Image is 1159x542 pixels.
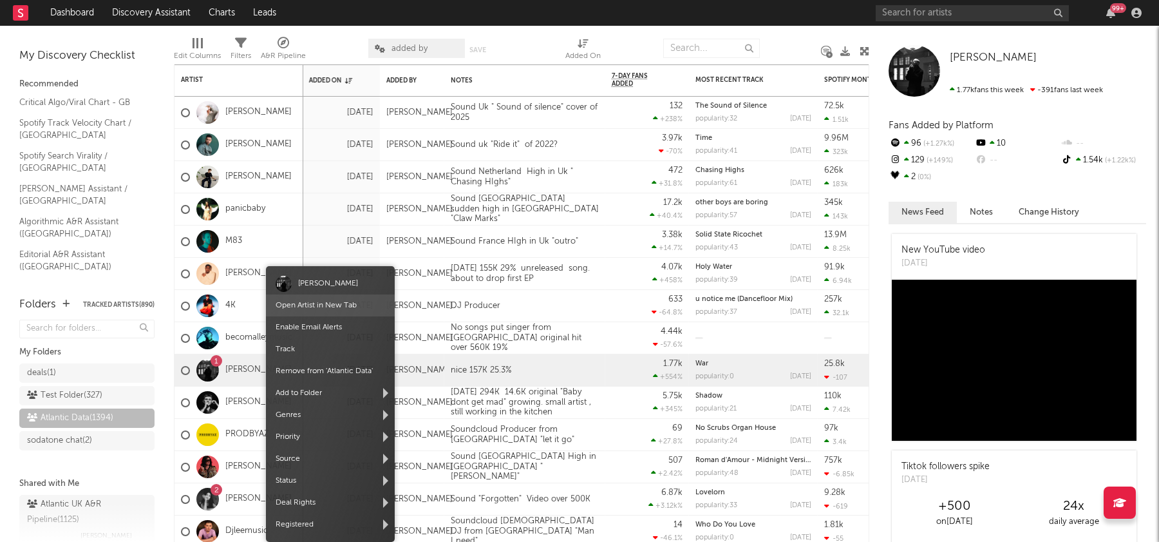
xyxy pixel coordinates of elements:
[824,360,845,368] div: 25.8k
[663,392,683,400] div: 5.75k
[1014,499,1133,514] div: 24 x
[824,521,843,529] div: 1.81k
[790,438,811,445] div: [DATE]
[921,140,954,148] span: +1.27k %
[1060,152,1146,169] div: 1.54k
[661,489,683,497] div: 6.87k
[670,102,683,110] div: 132
[695,264,811,271] div: Holy Water
[386,365,453,376] div: [PERSON_NAME]
[790,502,811,509] div: [DATE]
[225,429,269,440] a: PRODBYAZ
[901,244,985,257] div: New YouTube video
[652,276,683,284] div: +458 %
[824,456,842,465] div: 757k
[824,295,842,304] div: 257k
[790,180,811,187] div: [DATE]
[386,108,453,118] div: [PERSON_NAME]
[261,32,306,70] div: A&R Pipeline
[19,386,155,405] a: Test Folder(327)
[386,462,453,472] div: [PERSON_NAME]
[790,309,811,316] div: [DATE]
[695,212,737,219] div: popularity: 57
[653,373,683,381] div: +554 %
[266,316,395,338] span: Enable Email Alerts
[695,457,811,464] div: Roman d'Amour - Midnight Version
[790,212,811,219] div: [DATE]
[824,438,847,446] div: 3.4k
[19,297,56,313] div: Folders
[824,392,842,400] div: 110k
[652,179,683,188] div: +31.8 %
[925,157,953,164] span: +149 %
[824,180,848,188] div: 183k
[668,456,683,465] div: 507
[19,116,142,142] a: Spotify Track Velocity Chart / [GEOGRAPHIC_DATA]
[386,204,453,215] div: [PERSON_NAME]
[309,202,373,217] div: [DATE]
[1110,3,1126,13] div: 99 +
[653,534,683,542] div: -46.1 %
[225,397,292,408] a: [PERSON_NAME]
[386,301,453,311] div: [PERSON_NAME]
[181,76,278,84] div: Artist
[950,52,1037,64] a: [PERSON_NAME]
[231,32,251,70] div: Filters
[386,237,453,247] div: [PERSON_NAME]
[662,134,683,142] div: 3.97k
[1106,8,1115,18] button: 99+
[895,514,1014,530] div: on [DATE]
[386,527,453,537] div: [PERSON_NAME]
[695,115,737,122] div: popularity: 32
[1006,202,1092,223] button: Change History
[444,365,518,376] div: nice 157K 25.3%
[19,431,155,450] a: sodatone chat(2)
[661,327,683,336] div: 4.44k
[824,148,848,156] div: 323k
[444,194,605,224] div: Sound [GEOGRAPHIC_DATA] sudden high in [GEOGRAPHIC_DATA] "Claw Marks"
[695,148,737,155] div: popularity: 41
[225,333,292,344] a: becomalleymusic
[695,405,737,412] div: popularity: 21
[876,5,1069,21] input: Search for artists
[309,169,373,185] div: [DATE]
[695,102,811,110] div: The Sound of Silence
[225,494,292,505] a: [PERSON_NAME]
[225,461,292,472] a: [PERSON_NAME]
[19,363,155,383] a: deals(1)
[648,501,683,510] div: +3.12k %
[19,182,142,208] a: [PERSON_NAME] Assistant / [GEOGRAPHIC_DATA]
[663,360,683,368] div: 1.77k
[27,411,113,426] div: Atlantic Data ( 1394 )
[950,52,1037,63] span: [PERSON_NAME]
[276,302,357,309] a: Open Artist in New Tab
[19,476,155,492] div: Shared with Me
[444,140,564,150] div: Sound uk "Ride it" of 2022?
[790,276,811,284] div: [DATE]
[27,433,92,449] div: sodatone chat ( 2 )
[824,198,843,207] div: 345k
[225,526,268,537] a: Djleemusic
[668,166,683,175] div: 472
[695,199,811,206] div: other boys are boring
[1060,135,1146,152] div: --
[266,404,395,426] span: Genres
[695,534,734,541] div: popularity: 0
[19,409,155,428] a: Atlantic Data(1394)
[695,296,793,303] a: u notice me (Dancefloor Mix)
[695,167,744,174] a: Chasing Highs
[824,244,851,253] div: 8.25k
[824,212,848,220] div: 143k
[663,39,760,58] input: Search...
[824,134,849,142] div: 9.96M
[672,424,683,432] div: 69
[661,263,683,271] div: 4.07k
[19,48,155,64] div: My Discovery Checklist
[974,135,1060,152] div: 10
[19,95,142,110] a: Critical Algo/Viral Chart - GB
[386,77,419,84] div: Added By
[444,237,585,247] div: Sound France HIgh in Uk "outro"
[889,202,957,223] button: News Feed
[309,77,354,84] div: Added On
[889,135,974,152] div: 96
